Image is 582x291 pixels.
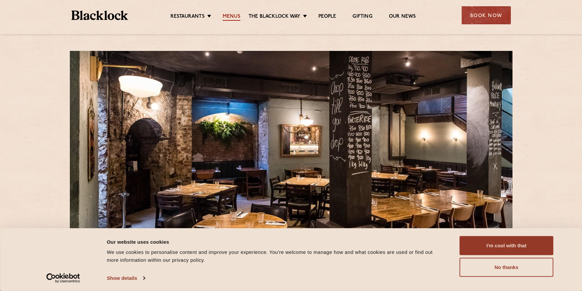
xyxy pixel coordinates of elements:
a: Show details [107,273,145,283]
a: The Blacklock Way [249,13,300,21]
a: Gifting [352,13,372,21]
button: No thanks [460,258,553,277]
button: I'm cool with that [460,236,553,255]
a: Restaurants [171,13,205,21]
div: Our website uses cookies [107,238,445,246]
a: Usercentrics Cookiebot - opens in a new window [34,273,92,283]
a: Our News [389,13,416,21]
a: People [318,13,336,21]
div: We use cookies to personalise content and improve your experience. You're welcome to manage how a... [107,248,445,264]
div: Book Now [462,6,511,24]
a: Menus [223,13,240,21]
img: BL_Textured_Logo-footer-cropped.svg [71,11,128,20]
